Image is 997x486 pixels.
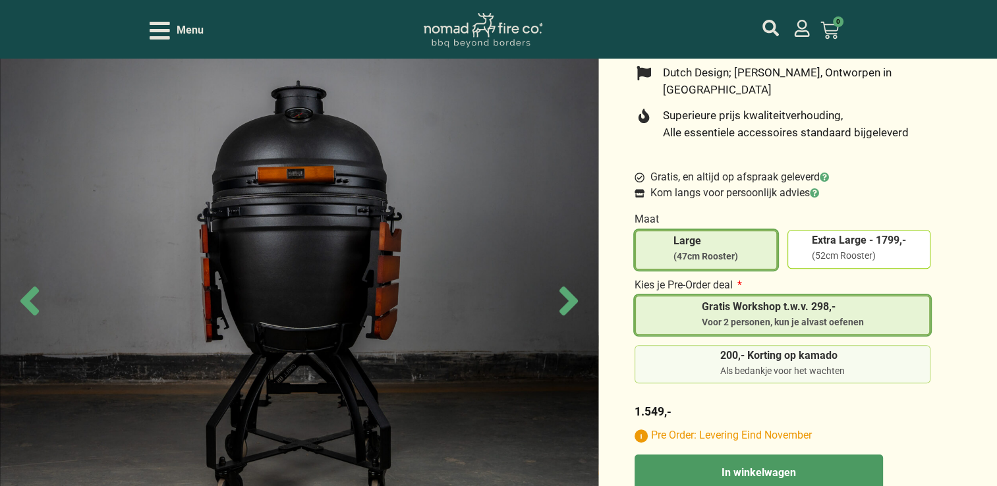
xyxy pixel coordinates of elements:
p: Pre Order: Levering Eind November [635,429,930,443]
span: 200,- Korting op kamado [720,350,845,361]
div: (47cm Rooster) [673,250,738,263]
span: Next slide [546,278,592,324]
span: Kies je Pre-Order deal [635,280,733,290]
span: Large [673,236,738,246]
a: mijn account [762,20,779,36]
a: mijn account [793,20,811,37]
div: Als bedankje voor het wachten [720,365,845,378]
a: 0 [805,13,855,47]
span: 0 [833,16,843,27]
span: Dutch Design; [PERSON_NAME], Ontworpen in [GEOGRAPHIC_DATA] [660,65,930,98]
span: Maat [635,214,659,225]
div: Open/Close Menu [150,19,204,42]
span: Gratis, en altijd op afspraak geleverd [647,169,829,185]
a: Kom langs voor persoonlijk advies [635,185,819,201]
div: Voor 2 personen, kun je alvast oefenen [701,316,863,329]
a: Gratis, en altijd op afspraak geleverd [635,169,829,185]
span: Gratis Workshop t.w.v. 298,- [701,302,863,312]
img: Nomad Logo [424,13,542,48]
span: Extra Large - 1799,- [812,235,906,246]
span: Superieure prijs kwaliteitverhouding, Alle essentiele accessoires standaard bijgeleverd [660,107,909,141]
span: Previous slide [7,278,53,324]
span: Kom langs voor persoonlijk advies [647,185,819,201]
div: (52cm Rooster) [812,250,906,263]
span: Menu [177,22,204,38]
